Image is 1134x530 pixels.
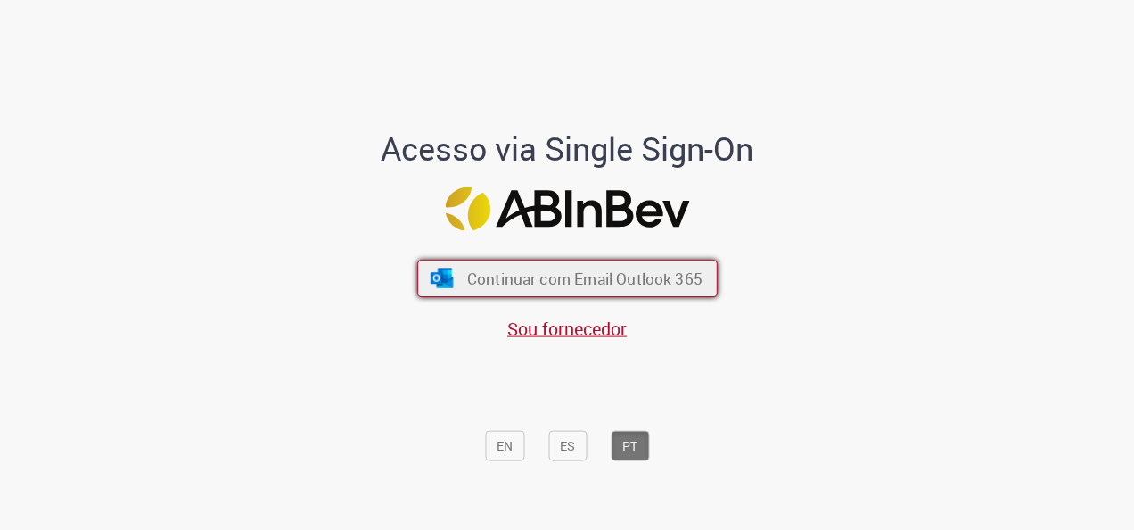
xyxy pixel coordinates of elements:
span: Continuar com Email Outlook 365 [466,269,702,289]
a: Sou fornecedor [507,316,627,340]
button: PT [611,430,649,460]
button: ícone Azure/Microsoft 360 Continuar com Email Outlook 365 [417,260,718,297]
img: Logo ABInBev [445,187,689,231]
h1: Acesso via Single Sign-On [320,130,815,166]
img: ícone Azure/Microsoft 360 [429,269,455,288]
button: ES [548,430,587,460]
button: EN [485,430,524,460]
